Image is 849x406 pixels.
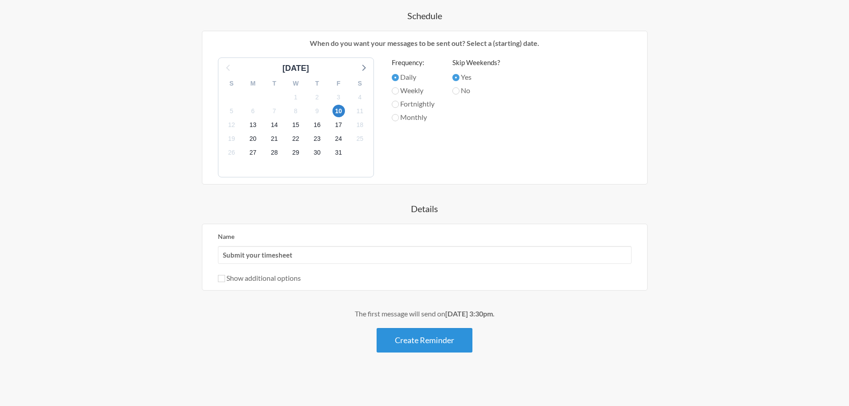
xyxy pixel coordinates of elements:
span: Saturday, November 8, 2025 [290,105,302,117]
label: Frequency: [392,57,435,68]
input: No [452,87,459,94]
span: Tuesday, November 11, 2025 [354,105,366,117]
div: M [242,77,264,90]
span: Monday, December 1, 2025 [332,147,345,159]
h4: Details [166,202,683,215]
label: Monthly [392,112,435,123]
input: Monthly [392,114,399,121]
span: Thursday, November 6, 2025 [247,105,259,117]
input: Fortnightly [392,101,399,108]
span: Wednesday, November 12, 2025 [226,119,238,131]
input: We suggest a 2 to 4 word name [218,246,632,264]
label: Weekly [392,85,435,96]
span: Thursday, November 27, 2025 [247,147,259,159]
span: Sunday, November 30, 2025 [311,147,324,159]
span: Monday, November 3, 2025 [332,91,345,103]
span: Friday, November 14, 2025 [268,119,281,131]
label: Yes [452,72,500,82]
span: Saturday, November 22, 2025 [290,133,302,145]
label: Fortnightly [392,98,435,109]
span: Sunday, November 2, 2025 [311,91,324,103]
span: Tuesday, November 25, 2025 [354,133,366,145]
span: Sunday, November 9, 2025 [311,105,324,117]
div: The first message will send on . [166,308,683,319]
span: Tuesday, November 4, 2025 [354,91,366,103]
input: Show additional options [218,275,225,282]
span: Monday, November 24, 2025 [332,133,345,145]
span: Wednesday, November 19, 2025 [226,133,238,145]
span: Saturday, November 29, 2025 [290,147,302,159]
input: Weekly [392,87,399,94]
input: Yes [452,74,459,81]
label: No [452,85,500,96]
span: Thursday, November 13, 2025 [247,119,259,131]
span: Thursday, November 20, 2025 [247,133,259,145]
span: Saturday, November 15, 2025 [290,119,302,131]
p: When do you want your messages to be sent out? Select a (starting) date. [209,38,640,49]
div: W [285,77,307,90]
h4: Schedule [166,9,683,22]
div: F [328,77,349,90]
span: Sunday, November 16, 2025 [311,119,324,131]
span: Friday, November 21, 2025 [268,133,281,145]
label: Skip Weekends? [452,57,500,68]
div: S [221,77,242,90]
label: Name [218,233,234,240]
span: Monday, November 10, 2025 [332,105,345,117]
span: Wednesday, November 5, 2025 [226,105,238,117]
div: T [307,77,328,90]
input: Daily [392,74,399,81]
strong: [DATE] 3:30pm [445,309,493,318]
span: Friday, November 7, 2025 [268,105,281,117]
button: Create Reminder [377,328,472,353]
label: Show additional options [218,274,301,282]
span: Friday, November 28, 2025 [268,147,281,159]
span: Monday, November 17, 2025 [332,119,345,131]
span: Saturday, November 1, 2025 [290,91,302,103]
span: Wednesday, November 26, 2025 [226,147,238,159]
span: Sunday, November 23, 2025 [311,133,324,145]
span: Tuesday, November 18, 2025 [354,119,366,131]
label: Daily [392,72,435,82]
div: S [349,77,371,90]
div: T [264,77,285,90]
div: [DATE] [279,62,313,74]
